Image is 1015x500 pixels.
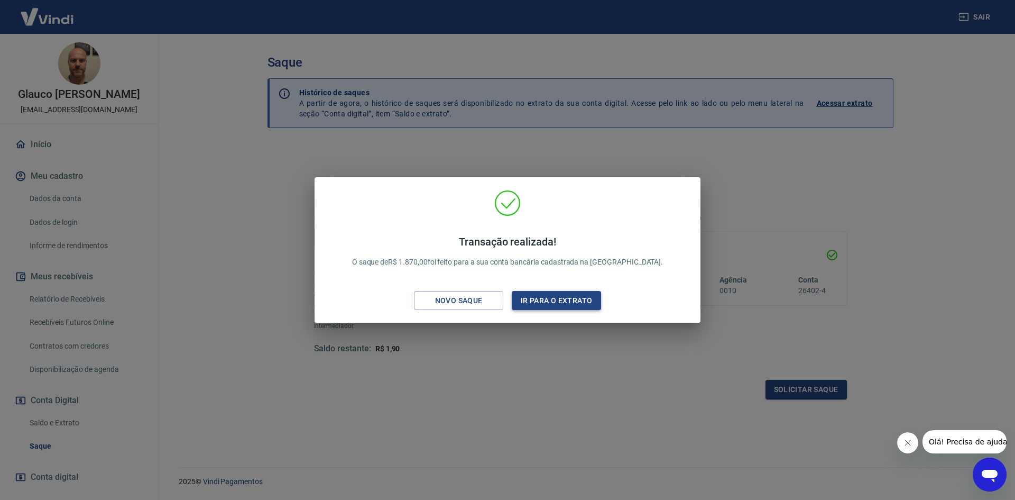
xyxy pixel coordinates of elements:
h4: Transação realizada! [352,235,663,248]
p: O saque de R$ 1.870,00 foi feito para a sua conta bancária cadastrada na [GEOGRAPHIC_DATA]. [352,235,663,268]
iframe: Fechar mensagem [897,432,918,453]
button: Novo saque [414,291,503,311]
button: Ir para o extrato [512,291,601,311]
iframe: Botão para abrir a janela de mensagens [973,458,1007,492]
div: Novo saque [422,294,495,307]
span: Olá! Precisa de ajuda? [6,7,89,16]
iframe: Mensagem da empresa [922,430,1007,453]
